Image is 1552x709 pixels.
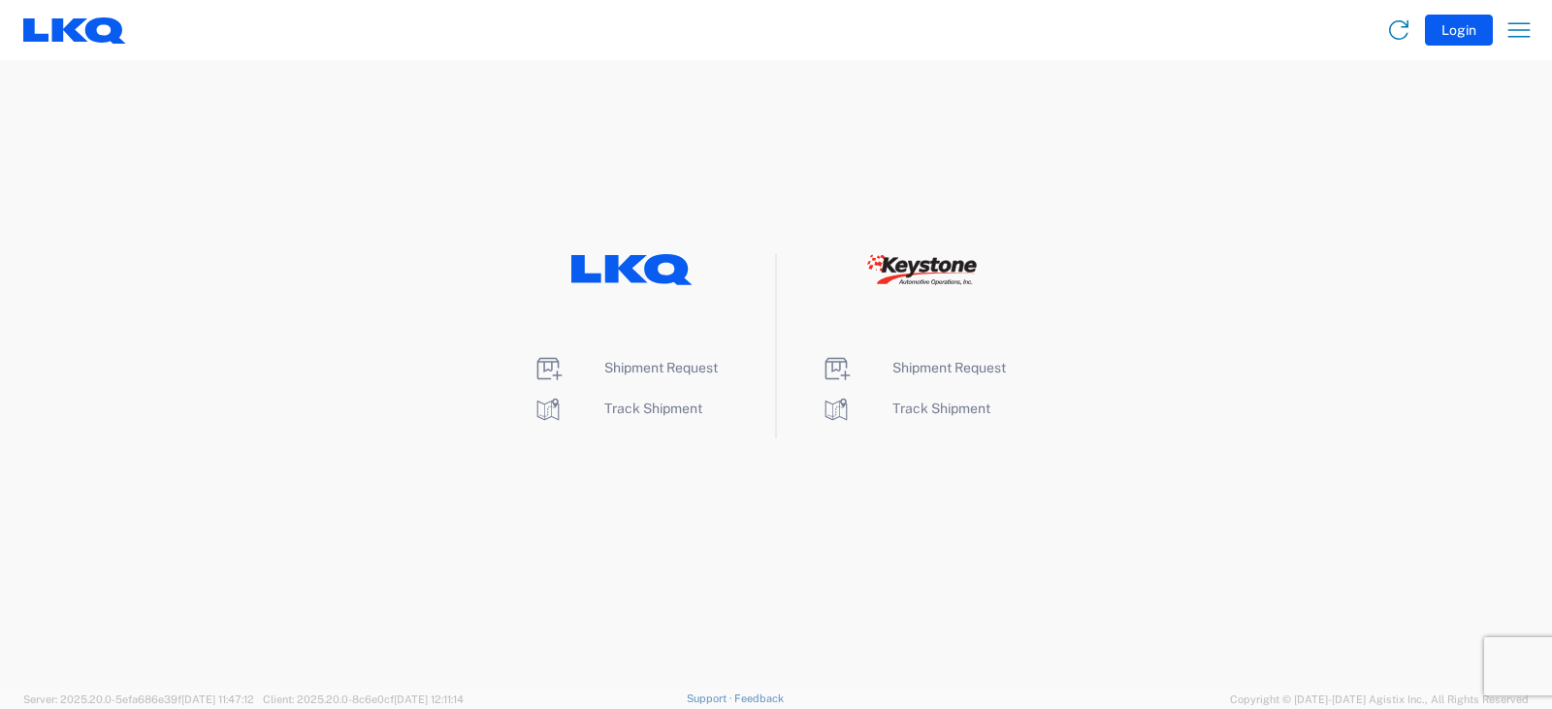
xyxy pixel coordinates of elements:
[394,693,464,705] span: [DATE] 12:11:14
[821,401,990,416] a: Track Shipment
[892,360,1006,375] span: Shipment Request
[892,401,990,416] span: Track Shipment
[533,360,718,375] a: Shipment Request
[23,693,254,705] span: Server: 2025.20.0-5efa686e39f
[181,693,254,705] span: [DATE] 11:47:12
[604,360,718,375] span: Shipment Request
[734,693,784,704] a: Feedback
[821,360,1006,375] a: Shipment Request
[1425,15,1493,46] button: Login
[263,693,464,705] span: Client: 2025.20.0-8c6e0cf
[1230,691,1529,708] span: Copyright © [DATE]-[DATE] Agistix Inc., All Rights Reserved
[687,693,735,704] a: Support
[533,401,702,416] a: Track Shipment
[604,401,702,416] span: Track Shipment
